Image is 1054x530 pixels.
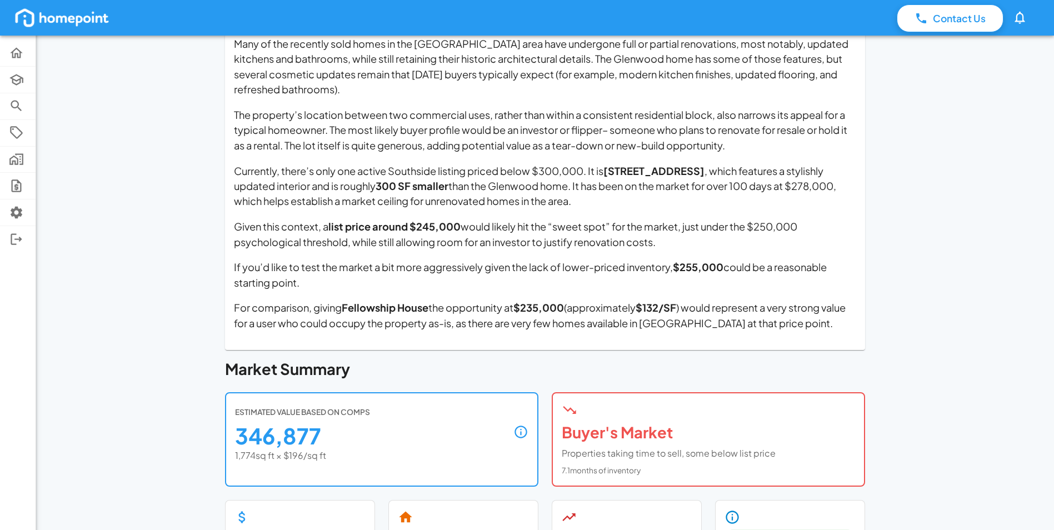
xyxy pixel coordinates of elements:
strong: Fellowship House [342,301,428,314]
h5: Market Summary [225,359,865,379]
p: The property’s location between two commercial uses, rather than within a consistent residential ... [234,107,856,153]
strong: $235,000 [513,301,564,314]
h5: Buyer's Market [562,422,855,443]
p: 1,774 sq ft × $196 /sq ft [235,449,370,462]
span: Estimated Value Based on Comps [235,402,370,422]
p: Many of the recently sold homes in the [GEOGRAPHIC_DATA] area have undergone full or partial reno... [234,36,856,97]
span: 7.1 months of inventory [562,464,855,477]
svg: This estimated value is calculated by multiplying your property's square footage by the average p... [513,424,528,439]
h4: 346,877 [235,423,370,449]
p: Currently, there’s only one active Southside listing priced below $300,000. It is , which feature... [234,163,856,209]
strong: 300 SF smaller [376,179,448,192]
p: Properties taking time to sell, some below list price [562,447,855,460]
strong: list price around $245,000 [328,220,461,233]
p: Contact Us [933,11,986,26]
img: homepoint_logo_white.png [13,7,111,29]
p: For comparison, giving the opportunity at (approximately ) would represent a very strong value fo... [234,300,856,331]
strong: [STREET_ADDRESS] [603,164,705,177]
strong: $132/SF [636,301,676,314]
p: Given this context, a would likely hit the “sweet spot” for the market, just under the $250,000 p... [234,219,856,249]
p: If you’d like to test the market a bit more aggressively given the lack of lower-priced inventory... [234,259,856,290]
strong: $255,000 [673,261,723,273]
